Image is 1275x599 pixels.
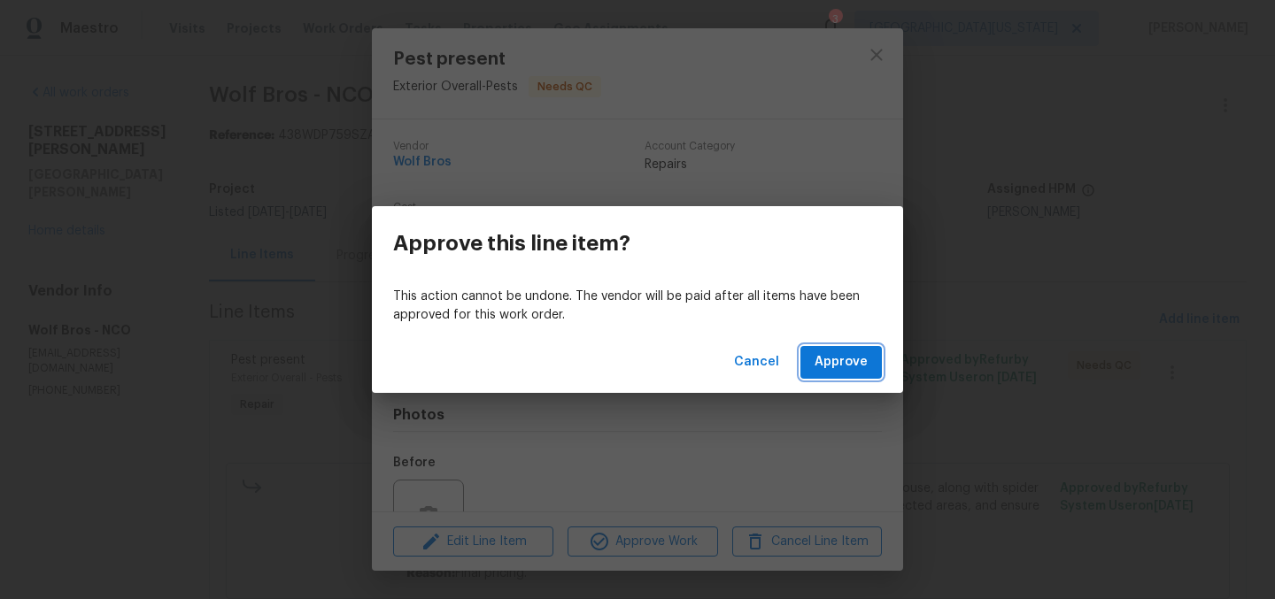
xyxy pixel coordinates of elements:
span: Cancel [734,351,779,373]
span: Approve [815,351,868,373]
h3: Approve this line item? [393,231,630,256]
button: Cancel [727,346,786,379]
button: Approve [800,346,882,379]
p: This action cannot be undone. The vendor will be paid after all items have been approved for this... [393,288,882,325]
